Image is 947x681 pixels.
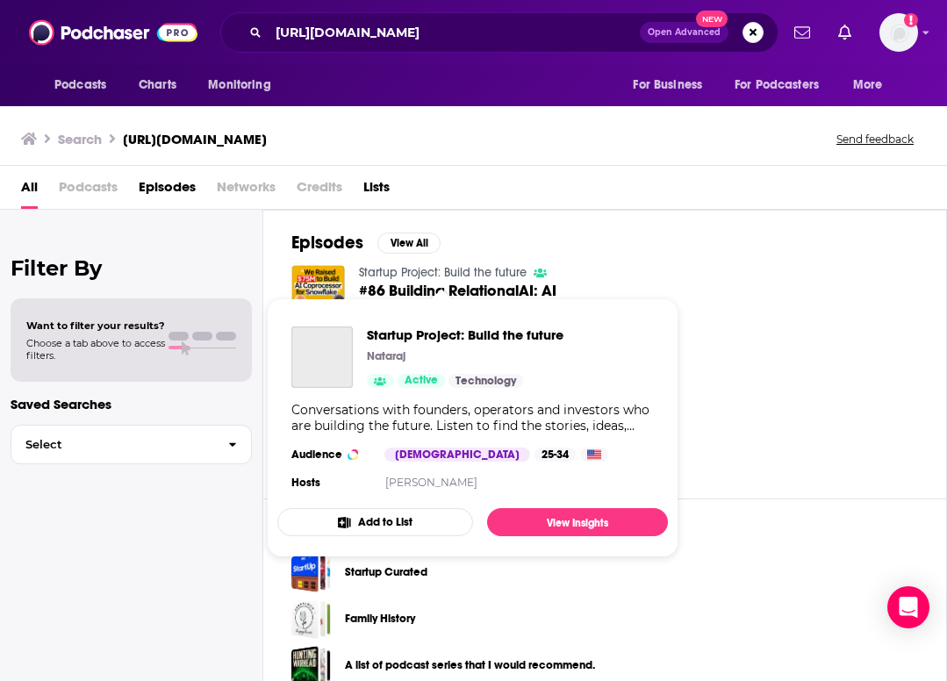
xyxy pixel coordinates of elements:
span: For Podcasters [735,73,819,97]
h2: Filter By [11,255,252,281]
img: Podchaser - Follow, Share and Rate Podcasts [29,16,197,49]
span: Monitoring [208,73,270,97]
a: [PERSON_NAME] [385,476,477,489]
a: Startup Project: Build the future [291,326,353,388]
h3: [URL][DOMAIN_NAME] [123,131,267,147]
span: New [696,11,728,27]
span: More [853,73,883,97]
span: Podcasts [54,73,106,97]
a: Lists [363,173,390,209]
a: View Insights [487,508,668,536]
span: Choose a tab above to access filters. [26,337,165,362]
a: Startup Curated [345,563,427,582]
span: For Business [633,73,702,97]
button: open menu [196,68,293,102]
span: Active [405,372,438,390]
h4: Hosts [291,476,320,490]
a: All [21,173,38,209]
span: Charts [139,73,176,97]
button: open menu [621,68,724,102]
h2: Episodes [291,232,363,254]
span: Logged in as TrevorC [879,13,918,52]
a: A list of podcast series that I would recommend. [345,656,595,675]
a: Episodes [139,173,196,209]
div: 25-34 [534,448,576,462]
button: Send feedback [831,132,919,147]
span: Want to filter your results? [26,319,165,332]
a: Technology [448,374,523,388]
a: Family History [345,609,415,628]
button: View All [377,233,441,254]
div: [DEMOGRAPHIC_DATA] [384,448,530,462]
input: Search podcasts, credits, & more... [269,18,640,47]
h3: Search [58,131,102,147]
span: Credits [297,173,342,209]
svg: Add a profile image [904,13,918,27]
p: Saved Searches [11,396,252,412]
span: Podcasts [59,173,118,209]
button: open menu [723,68,844,102]
a: Active [398,374,445,388]
button: Select [11,425,252,464]
span: Open Advanced [648,28,721,37]
div: Search podcasts, credits, & more... [220,12,778,53]
button: open menu [42,68,129,102]
a: Show notifications dropdown [831,18,858,47]
a: #86 Building RelationalAI: AI Coprocessor for Snowflake | Molham Aref CEO & Founder [359,283,559,313]
a: Startup Project: Build the future [359,265,527,280]
button: Show profile menu [879,13,918,52]
a: Startup Project: Build the future [367,326,563,343]
div: Open Intercom Messenger [887,586,929,628]
a: Show notifications dropdown [787,18,817,47]
a: EpisodesView All [291,232,441,254]
button: Add to List [277,508,473,536]
img: User Profile [879,13,918,52]
div: Conversations with founders, operators and investors who are building the future. Listen to find ... [291,402,654,434]
button: open menu [841,68,905,102]
button: Open AdvancedNew [640,22,728,43]
p: Nataraj [367,349,405,363]
a: Startup Curated [291,553,331,592]
img: #86 Building RelationalAI: AI Coprocessor for Snowflake | Molham Aref CEO & Founder [291,265,345,319]
span: Networks [217,173,276,209]
span: Select [11,439,214,450]
span: #86 Building RelationalAI: AI Coprocessor for Snowflake | [PERSON_NAME] CEO & Founder [359,283,559,313]
h3: Audience [291,448,370,462]
a: Family History [291,599,331,639]
a: Charts [127,68,187,102]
